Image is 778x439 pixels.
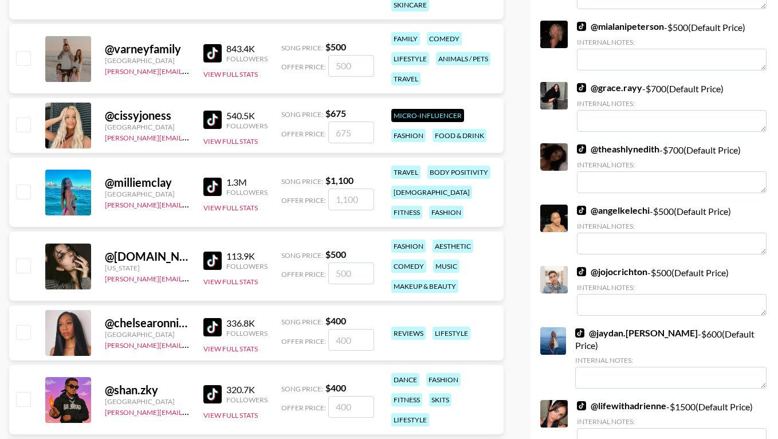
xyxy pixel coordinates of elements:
[226,188,268,197] div: Followers
[391,413,429,426] div: lifestyle
[328,396,374,418] input: 400
[203,411,258,420] button: View Full Stats
[105,190,190,198] div: [GEOGRAPHIC_DATA]
[203,203,258,212] button: View Full Stats
[577,144,586,154] img: TikTok
[436,52,490,65] div: animals / pets
[429,393,451,406] div: skits
[577,222,767,230] div: Internal Notes:
[328,189,374,210] input: 1,100
[325,175,353,186] strong: $ 1,100
[575,327,767,389] div: - $ 600 (Default Price)
[105,42,190,56] div: @ varneyfamily
[281,110,323,119] span: Song Price:
[226,384,268,395] div: 320.7K
[105,123,190,131] div: [GEOGRAPHIC_DATA]
[577,143,767,193] div: - $ 700 (Default Price)
[226,177,268,188] div: 1.3M
[577,38,767,46] div: Internal Notes:
[281,318,323,326] span: Song Price:
[203,111,222,129] img: TikTok
[203,44,222,62] img: TikTok
[226,329,268,338] div: Followers
[433,327,470,340] div: lifestyle
[577,82,767,132] div: - $ 700 (Default Price)
[577,205,767,254] div: - $ 500 (Default Price)
[575,327,698,339] a: @jaydan.[PERSON_NAME]
[577,21,767,70] div: - $ 500 (Default Price)
[281,44,323,52] span: Song Price:
[427,166,490,179] div: body positivity
[391,109,464,122] div: Micro-Influencer
[391,186,472,199] div: [DEMOGRAPHIC_DATA]
[391,393,422,406] div: fitness
[203,385,222,403] img: TikTok
[577,266,647,277] a: @jojocrichton
[391,32,420,45] div: family
[577,400,666,411] a: @lifewithadrienne
[391,166,421,179] div: travel
[433,240,473,253] div: aesthetic
[429,206,463,219] div: fashion
[577,99,767,108] div: Internal Notes:
[325,41,346,52] strong: $ 500
[105,339,329,350] a: [PERSON_NAME][EMAIL_ADDRESS][PERSON_NAME][DOMAIN_NAME]
[577,267,586,276] img: TikTok
[281,251,323,260] span: Song Price:
[203,178,222,196] img: TikTok
[105,108,190,123] div: @ cissyjoness
[328,262,374,284] input: 500
[328,121,374,143] input: 675
[577,82,642,93] a: @grace.rayy
[391,327,426,340] div: reviews
[226,250,268,262] div: 113.9K
[105,175,190,190] div: @ milliemclay
[281,130,326,138] span: Offer Price:
[105,316,190,330] div: @ chelsearonniemurphy
[281,177,323,186] span: Song Price:
[577,22,586,31] img: TikTok
[203,70,258,79] button: View Full Stats
[328,329,374,351] input: 400
[577,83,586,92] img: TikTok
[575,328,584,338] img: TikTok
[105,272,329,283] a: [PERSON_NAME][EMAIL_ADDRESS][PERSON_NAME][DOMAIN_NAME]
[577,266,767,316] div: - $ 500 (Default Price)
[577,417,767,426] div: Internal Notes:
[226,395,268,404] div: Followers
[391,240,426,253] div: fashion
[105,249,190,264] div: @ [DOMAIN_NAME]
[105,65,329,76] a: [PERSON_NAME][EMAIL_ADDRESS][PERSON_NAME][DOMAIN_NAME]
[433,129,486,142] div: food & drink
[577,160,767,169] div: Internal Notes:
[105,198,329,209] a: [PERSON_NAME][EMAIL_ADDRESS][PERSON_NAME][DOMAIN_NAME]
[281,62,326,71] span: Offer Price:
[577,143,659,155] a: @theashlynedith
[391,280,458,293] div: makeup & beauty
[426,373,461,386] div: fashion
[391,260,426,273] div: comedy
[281,403,326,412] span: Offer Price:
[226,110,268,121] div: 540.5K
[105,330,190,339] div: [GEOGRAPHIC_DATA]
[575,356,767,364] div: Internal Notes:
[105,264,190,272] div: [US_STATE]
[577,205,650,216] a: @angelkelechi
[391,373,419,386] div: dance
[281,337,326,346] span: Offer Price:
[105,397,190,406] div: [GEOGRAPHIC_DATA]
[226,54,268,63] div: Followers
[281,196,326,205] span: Offer Price:
[325,108,346,119] strong: $ 675
[325,249,346,260] strong: $ 500
[226,318,268,329] div: 336.8K
[391,129,426,142] div: fashion
[281,270,326,279] span: Offer Price:
[281,385,323,393] span: Song Price:
[203,137,258,146] button: View Full Stats
[203,277,258,286] button: View Full Stats
[577,206,586,215] img: TikTok
[105,383,190,397] div: @ shan.zky
[203,344,258,353] button: View Full Stats
[105,131,329,142] a: [PERSON_NAME][EMAIL_ADDRESS][PERSON_NAME][DOMAIN_NAME]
